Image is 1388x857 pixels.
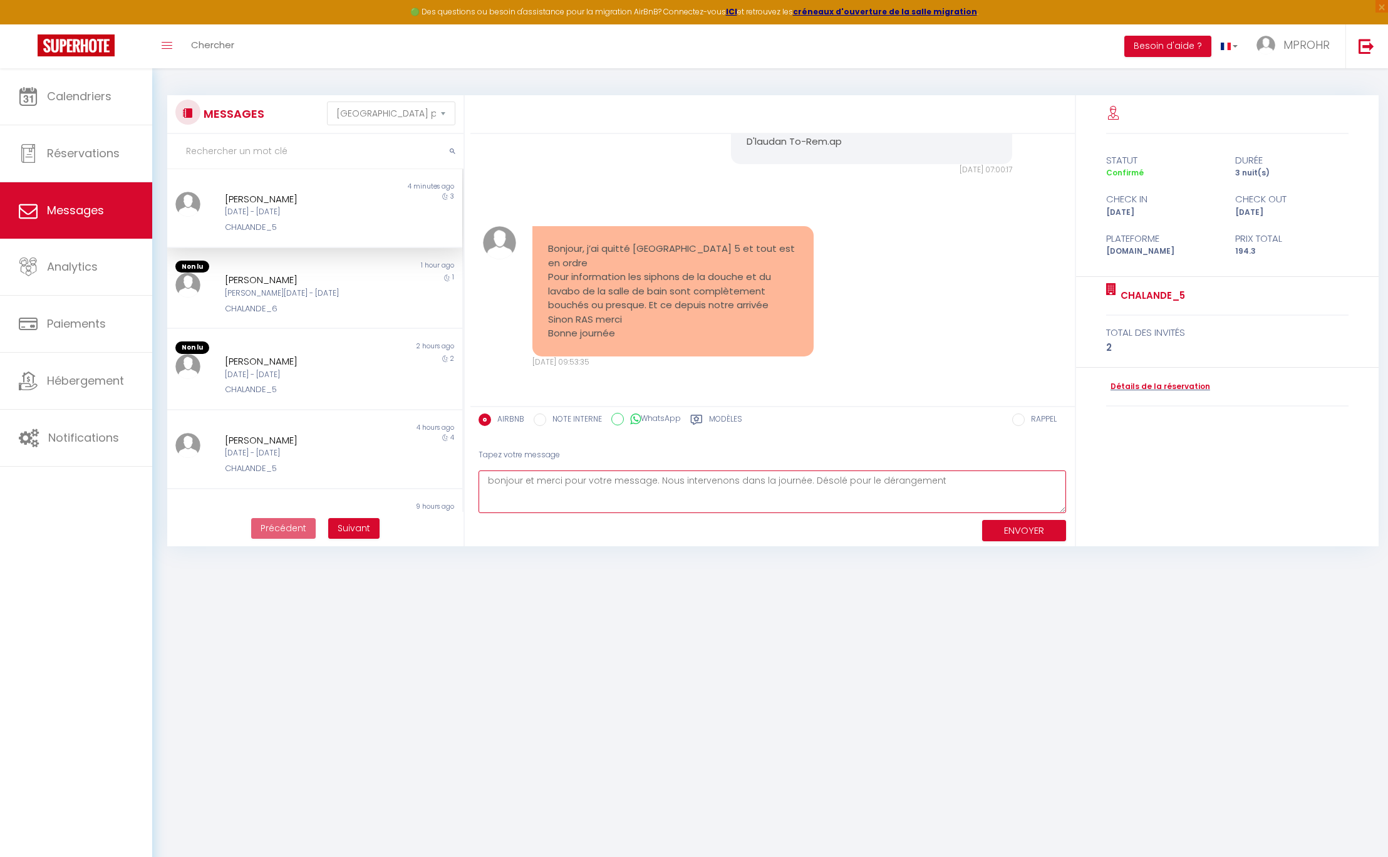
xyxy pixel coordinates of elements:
span: 2 [450,354,454,363]
div: Plateforme [1098,231,1228,246]
div: [DATE] [1227,207,1357,219]
div: 9 hours ago [314,502,462,512]
div: [DATE] - [DATE] [225,206,380,218]
a: CHALANDE_5 [1116,288,1185,303]
span: Paiements [47,316,106,331]
button: ENVOYER [982,520,1066,542]
pre: Bonjour, j’ai quitté [GEOGRAPHIC_DATA] 5 et tout est en ordre Pour information les siphons de la ... [548,242,798,341]
img: ... [1256,36,1275,55]
div: statut [1098,153,1228,168]
label: Modèles [709,413,742,429]
div: Tapez votre message [479,440,1067,470]
a: ICI [726,6,737,17]
a: Détails de la réservation [1106,381,1210,393]
div: check in [1098,192,1228,207]
img: ... [483,226,516,259]
div: 194.3 [1227,246,1357,257]
div: CHALANDE_6 [225,303,380,315]
span: Calendriers [47,88,111,104]
img: ... [175,433,200,458]
img: Super Booking [38,34,115,56]
span: Hébergement [47,373,124,388]
div: [DATE] - [DATE] [225,369,380,381]
input: Rechercher un mot clé [167,134,464,169]
div: CHALANDE_5 [225,221,380,234]
div: [PERSON_NAME] [225,354,380,369]
span: MPROHR [1283,37,1330,53]
span: Messages [47,202,104,218]
div: Prix total [1227,231,1357,246]
label: NOTE INTERNE [546,413,602,427]
div: 2 [1106,340,1349,355]
div: [PERSON_NAME] [225,273,380,288]
span: Non lu [175,261,209,273]
h3: MESSAGES [200,100,264,128]
div: 4 minutes ago [314,182,462,192]
button: Previous [251,518,316,539]
span: 1 [452,273,454,282]
button: Ouvrir le widget de chat LiveChat [10,5,48,43]
iframe: Chat [1335,801,1379,848]
div: [DATE] 07:00:17 [731,164,1012,176]
a: Chercher [182,24,244,68]
a: ... MPROHR [1247,24,1345,68]
span: Non lu [175,341,209,354]
span: 4 [450,512,454,521]
span: 3 [450,192,454,201]
div: [DATE] 09:53:35 [532,356,814,368]
span: Notifications [48,430,119,445]
div: total des invités [1106,325,1349,340]
div: 4 hours ago [314,423,462,433]
div: [DOMAIN_NAME] [1098,246,1228,257]
div: [DATE] - [DATE] [225,447,380,459]
div: 3 nuit(s) [1227,167,1357,179]
span: 4 [450,433,454,442]
button: Next [328,518,380,539]
img: ... [175,354,200,379]
div: durée [1227,153,1357,168]
span: Chercher [191,38,234,51]
img: ... [175,192,200,217]
div: CHALANDE_5 [225,462,380,475]
span: Suivant [338,522,370,534]
div: [PERSON_NAME] [225,512,380,527]
a: créneaux d'ouverture de la salle migration [793,6,977,17]
label: WhatsApp [624,413,681,427]
span: Confirmé [1106,167,1144,178]
div: [PERSON_NAME] [225,192,380,207]
div: 2 hours ago [314,341,462,354]
label: RAPPEL [1025,413,1057,427]
div: CHALANDE_5 [225,383,380,396]
div: [PERSON_NAME][DATE] - [DATE] [225,288,380,299]
span: Précédent [261,522,306,534]
img: ... [175,512,200,537]
span: Réservations [47,145,120,161]
label: AIRBNB [491,413,524,427]
div: [DATE] [1098,207,1228,219]
div: 1 hour ago [314,261,462,273]
div: check out [1227,192,1357,207]
span: Analytics [47,259,98,274]
img: ... [175,273,200,298]
img: logout [1359,38,1374,54]
button: Besoin d'aide ? [1124,36,1211,57]
div: [PERSON_NAME] [225,433,380,448]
